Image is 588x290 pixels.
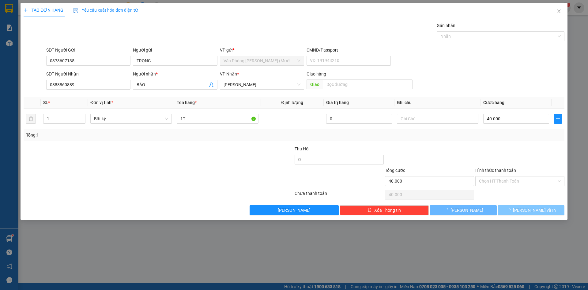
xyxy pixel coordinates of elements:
[556,9,561,14] span: close
[323,79,413,89] input: Dọc đường
[94,114,168,123] span: Bất kỳ
[8,8,38,38] img: logo.jpg
[51,29,84,37] li: (c) 2017
[554,114,562,124] button: plus
[133,47,217,53] div: Người gửi
[66,8,81,22] img: logo.jpg
[550,3,567,20] button: Close
[397,114,478,124] input: Ghi Chú
[51,23,84,28] b: [DOMAIN_NAME]
[281,100,303,105] span: Định lượng
[24,8,63,13] span: TẠO ĐƠN HÀNG
[80,119,84,123] span: down
[177,114,258,124] input: VD: Bàn, Ghế
[483,100,504,105] span: Cước hàng
[78,119,85,123] span: Decrease Value
[295,146,309,151] span: Thu Hộ
[430,205,496,215] button: [PERSON_NAME]
[294,190,384,201] div: Chưa thanh toán
[73,8,138,13] span: Yêu cầu xuất hóa đơn điện tử
[498,205,564,215] button: [PERSON_NAME] và In
[374,207,401,214] span: Xóa Thông tin
[437,23,455,28] label: Gán nhãn
[554,116,562,121] span: plus
[43,100,48,105] span: SL
[177,100,197,105] span: Tên hàng
[307,47,391,53] div: CMND/Passport
[220,47,304,53] div: VP gửi
[8,40,35,68] b: [PERSON_NAME]
[278,207,311,214] span: [PERSON_NAME]
[444,208,450,212] span: loading
[513,207,556,214] span: [PERSON_NAME] và In
[46,47,130,53] div: SĐT Người Gửi
[506,208,513,212] span: loading
[26,114,36,124] button: delete
[340,205,429,215] button: deleteXóa Thông tin
[250,205,339,215] button: [PERSON_NAME]
[224,56,300,65] span: Văn Phòng Trần Phú (Mường Thanh)
[209,82,214,87] span: user-add
[80,115,84,119] span: up
[40,9,59,48] b: BIÊN NHẬN GỬI HÀNG
[26,132,227,138] div: Tổng: 1
[90,100,113,105] span: Đơn vị tính
[450,207,483,214] span: [PERSON_NAME]
[394,97,481,109] th: Ghi chú
[133,71,217,77] div: Người nhận
[24,8,28,12] span: plus
[220,72,237,76] span: VP Nhận
[385,168,405,173] span: Tổng cước
[326,100,349,105] span: Giá trị hàng
[326,114,392,124] input: 0
[224,80,300,89] span: Phạm Ngũ Lão
[475,168,516,173] label: Hình thức thanh toán
[78,114,85,119] span: Increase Value
[46,71,130,77] div: SĐT Người Nhận
[73,8,78,13] img: icon
[307,79,323,89] span: Giao
[307,72,326,76] span: Giao hàng
[367,208,372,213] span: delete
